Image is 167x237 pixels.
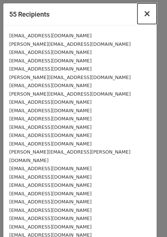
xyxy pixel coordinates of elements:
small: [EMAIL_ADDRESS][DOMAIN_NAME] [9,207,92,213]
small: [EMAIL_ADDRESS][DOMAIN_NAME] [9,216,92,221]
div: 聊天小工具 [130,202,167,237]
small: [PERSON_NAME][EMAIL_ADDRESS][PERSON_NAME][DOMAIN_NAME] [9,149,130,163]
small: [EMAIL_ADDRESS][DOMAIN_NAME] [9,58,92,63]
small: [EMAIL_ADDRESS][DOMAIN_NAME] [9,33,92,38]
small: [EMAIL_ADDRESS][DOMAIN_NAME] [9,108,92,113]
small: [EMAIL_ADDRESS][DOMAIN_NAME] [9,116,92,121]
h5: 55 Recipients [9,9,50,19]
small: [EMAIL_ADDRESS][DOMAIN_NAME] [9,174,92,180]
small: [PERSON_NAME][EMAIL_ADDRESS][DOMAIN_NAME] [9,91,131,97]
small: [EMAIL_ADDRESS][DOMAIN_NAME] [9,99,92,105]
iframe: Chat Widget [130,202,167,237]
small: [EMAIL_ADDRESS][DOMAIN_NAME] [9,66,92,72]
small: [EMAIL_ADDRESS][DOMAIN_NAME] [9,182,92,188]
small: [EMAIL_ADDRESS][DOMAIN_NAME] [9,199,92,205]
button: Close [137,3,157,24]
small: [EMAIL_ADDRESS][DOMAIN_NAME] [9,191,92,196]
small: [EMAIL_ADDRESS][DOMAIN_NAME] [9,83,92,88]
small: [EMAIL_ADDRESS][DOMAIN_NAME] [9,49,92,55]
small: [EMAIL_ADDRESS][DOMAIN_NAME] [9,141,92,147]
small: [PERSON_NAME][EMAIL_ADDRESS][DOMAIN_NAME] [9,75,131,80]
span: × [143,8,151,19]
small: [EMAIL_ADDRESS][DOMAIN_NAME] [9,124,92,130]
small: [EMAIL_ADDRESS][DOMAIN_NAME] [9,133,92,138]
small: [EMAIL_ADDRESS][DOMAIN_NAME] [9,224,92,230]
small: [PERSON_NAME][EMAIL_ADDRESS][DOMAIN_NAME] [9,41,131,47]
small: [EMAIL_ADDRESS][DOMAIN_NAME] [9,166,92,171]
